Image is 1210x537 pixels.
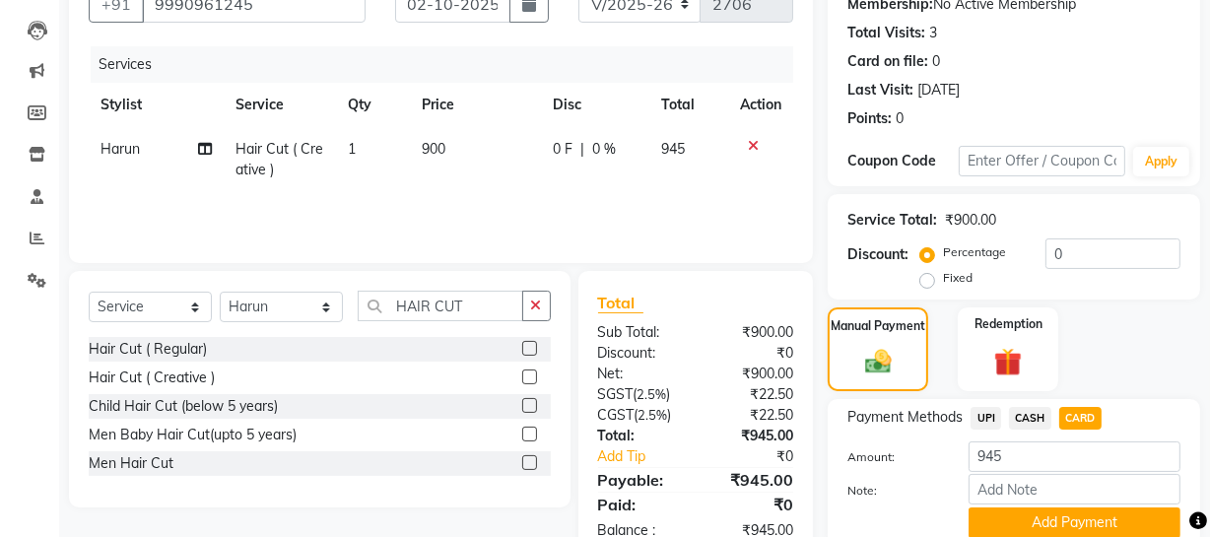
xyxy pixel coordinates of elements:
div: Coupon Code [847,151,959,171]
label: Percentage [943,243,1006,261]
span: CARD [1059,407,1102,430]
div: Card on file: [847,51,928,72]
img: _cash.svg [857,347,900,377]
div: 0 [932,51,940,72]
div: ( ) [583,405,696,426]
span: Harun [101,140,140,158]
div: Points: [847,108,892,129]
th: Qty [336,83,411,127]
div: ₹900.00 [696,322,808,343]
span: UPI [971,407,1001,430]
th: Stylist [89,83,224,127]
div: Last Visit: [847,80,913,101]
div: 3 [929,23,937,43]
div: Sub Total: [583,322,696,343]
th: Disc [541,83,649,127]
th: Action [728,83,793,127]
span: | [580,139,584,160]
div: ₹945.00 [696,426,808,446]
button: Apply [1133,147,1189,176]
th: Price [411,83,542,127]
label: Manual Payment [831,317,925,335]
th: Total [649,83,728,127]
div: 0 [896,108,904,129]
div: ₹0 [696,493,808,516]
div: Men Hair Cut [89,453,173,474]
label: Note: [833,482,954,500]
th: Service [224,83,336,127]
span: Hair Cut ( Creative ) [235,140,323,178]
span: 945 [661,140,685,158]
div: ₹22.50 [696,384,808,405]
div: Service Total: [847,210,937,231]
div: ₹945.00 [696,468,808,492]
span: 900 [423,140,446,158]
div: Total: [583,426,696,446]
div: ₹22.50 [696,405,808,426]
div: ₹0 [714,446,808,467]
div: ( ) [583,384,696,405]
input: Enter Offer / Coupon Code [959,146,1125,176]
div: ₹900.00 [696,364,808,384]
span: 0 % [592,139,616,160]
input: Amount [969,441,1180,472]
div: Hair Cut ( Regular) [89,339,207,360]
span: 2.5% [638,386,667,402]
span: CASH [1009,407,1051,430]
div: Men Baby Hair Cut(upto 5 years) [89,425,297,445]
span: 2.5% [639,407,668,423]
div: Child Hair Cut (below 5 years) [89,396,278,417]
span: Payment Methods [847,407,963,428]
img: _gift.svg [985,345,1031,379]
div: Paid: [583,493,696,516]
span: Total [598,293,643,313]
div: [DATE] [917,80,960,101]
span: 1 [348,140,356,158]
div: Discount: [847,244,908,265]
span: SGST [598,385,634,403]
input: Search or Scan [358,291,523,321]
input: Add Note [969,474,1180,504]
div: Total Visits: [847,23,925,43]
label: Amount: [833,448,954,466]
div: Services [91,46,808,83]
div: Payable: [583,468,696,492]
div: Discount: [583,343,696,364]
div: ₹900.00 [945,210,996,231]
label: Fixed [943,269,973,287]
span: 0 F [553,139,572,160]
div: ₹0 [696,343,808,364]
div: Net: [583,364,696,384]
span: CGST [598,406,635,424]
a: Add Tip [583,446,714,467]
label: Redemption [975,315,1042,333]
div: Hair Cut ( Creative ) [89,368,215,388]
